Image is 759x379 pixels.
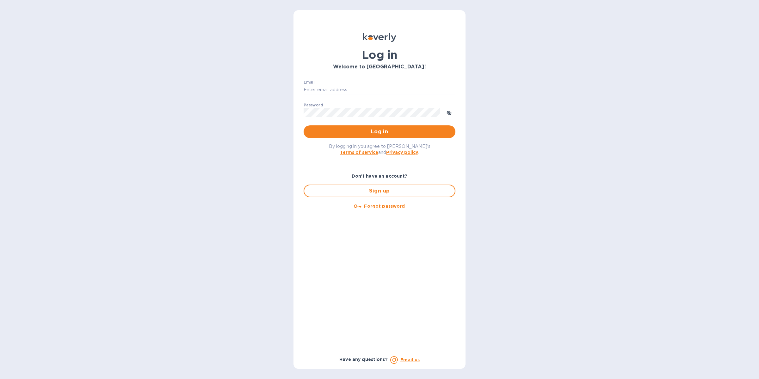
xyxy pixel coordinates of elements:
[304,48,455,61] h1: Log in
[304,125,455,138] button: Log in
[400,357,420,362] a: Email us
[363,33,396,42] img: Koverly
[364,204,405,209] u: Forgot password
[309,128,450,136] span: Log in
[304,103,323,107] label: Password
[443,106,455,119] button: toggle password visibility
[304,80,315,84] label: Email
[304,64,455,70] h3: Welcome to [GEOGRAPHIC_DATA]!
[304,85,455,95] input: Enter email address
[339,357,388,362] b: Have any questions?
[304,185,455,197] button: Sign up
[329,144,430,155] span: By logging in you agree to [PERSON_NAME]'s and .
[340,150,378,155] a: Terms of service
[309,187,450,195] span: Sign up
[352,174,408,179] b: Don't have an account?
[386,150,418,155] a: Privacy policy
